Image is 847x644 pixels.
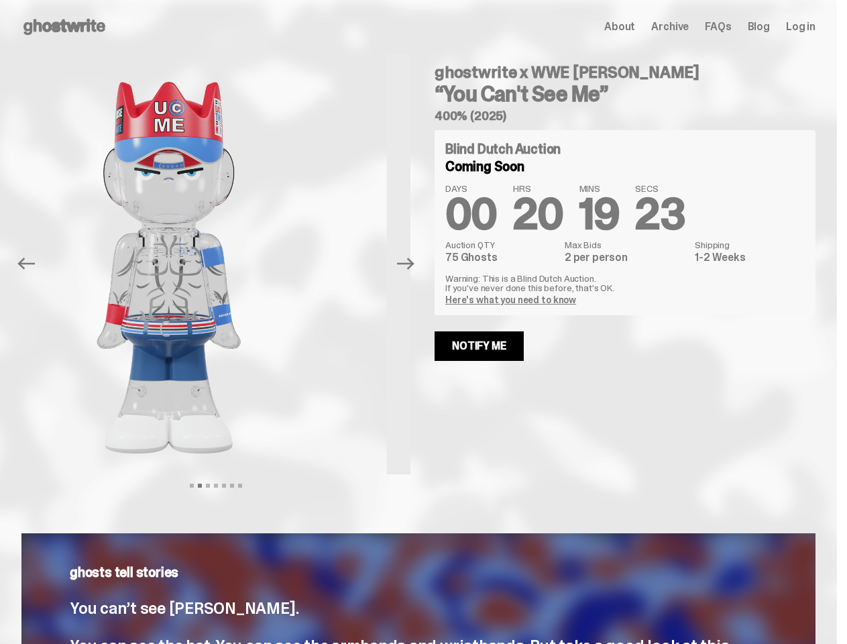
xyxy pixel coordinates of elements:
h4: Blind Dutch Auction [445,142,561,156]
span: You can’t see [PERSON_NAME]. [70,598,298,619]
span: 19 [579,186,620,242]
button: Previous [11,249,41,278]
dt: Auction QTY [445,240,557,250]
a: Log in [786,21,815,32]
p: ghosts tell stories [70,566,767,579]
a: Notify Me [435,331,524,361]
h4: ghostwrite x WWE [PERSON_NAME] [435,64,815,80]
h3: “You Can't See Me” [435,83,815,105]
button: View slide 7 [238,484,242,488]
a: About [604,21,635,32]
button: View slide 5 [222,484,226,488]
div: Coming Soon [445,160,805,173]
button: View slide 6 [230,484,234,488]
p: Warning: This is a Blind Dutch Auction. If you’ve never done this before, that’s OK. [445,274,805,292]
button: View slide 4 [214,484,218,488]
span: HRS [513,184,563,193]
img: John_Cena_Hero_3.png [387,54,729,482]
span: DAYS [445,184,497,193]
button: View slide 2 [198,484,202,488]
button: Next [391,249,420,278]
span: SECS [635,184,685,193]
span: 20 [513,186,563,242]
span: MINS [579,184,620,193]
a: Archive [651,21,689,32]
h5: 400% (2025) [435,110,815,122]
a: Blog [748,21,770,32]
dd: 75 Ghosts [445,252,557,263]
dt: Shipping [695,240,805,250]
span: 23 [635,186,685,242]
dt: Max Bids [565,240,687,250]
a: FAQs [705,21,731,32]
button: View slide 3 [206,484,210,488]
dd: 2 per person [565,252,687,263]
a: Here's what you need to know [445,294,576,306]
dd: 1-2 Weeks [695,252,805,263]
button: View slide 1 [190,484,194,488]
span: 00 [445,186,497,242]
